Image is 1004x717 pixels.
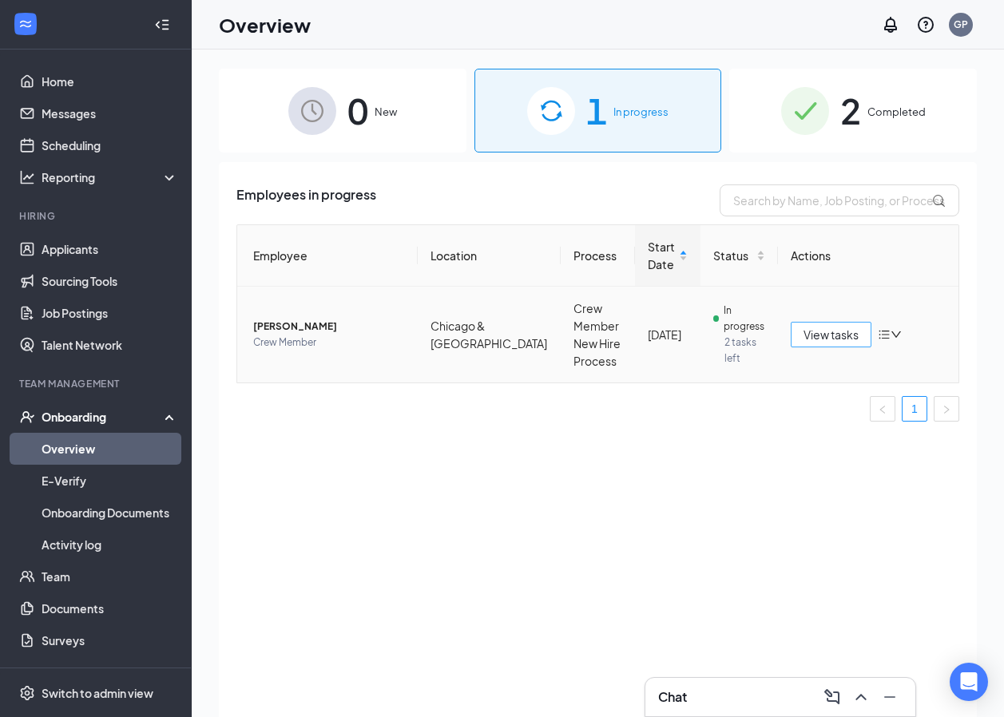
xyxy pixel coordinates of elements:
svg: WorkstreamLogo [18,16,34,32]
input: Search by Name, Job Posting, or Process [720,184,959,216]
span: Crew Member [253,335,405,351]
a: Overview [42,433,178,465]
a: Messages [42,97,178,129]
li: Next Page [934,396,959,422]
th: Actions [778,225,958,287]
span: 1 [586,83,607,138]
span: [PERSON_NAME] [253,319,405,335]
span: 2 tasks left [724,335,765,366]
h3: Chat [658,688,687,706]
td: Chicago & [GEOGRAPHIC_DATA] [418,287,562,382]
svg: UserCheck [19,409,35,425]
span: bars [878,328,891,341]
div: Onboarding [42,409,165,425]
button: ChevronUp [848,684,874,710]
li: 1 [902,396,927,422]
div: Open Intercom Messenger [950,663,988,701]
a: Applicants [42,233,178,265]
span: In progress [724,303,766,335]
div: Switch to admin view [42,685,153,701]
svg: ChevronUp [851,687,871,707]
th: Location [418,225,562,287]
div: Hiring [19,209,175,223]
a: 1 [903,397,927,421]
th: Employee [237,225,418,287]
button: Minimize [877,684,903,710]
div: GP [954,18,968,31]
svg: ComposeMessage [823,687,842,707]
div: Reporting [42,169,179,185]
span: Start Date [648,238,676,273]
a: Job Postings [42,297,178,329]
button: ComposeMessage [819,684,845,710]
a: E-Verify [42,465,178,497]
th: Process [561,225,635,287]
a: Team [42,561,178,592]
svg: Analysis [19,169,35,185]
svg: QuestionInfo [916,15,935,34]
svg: Collapse [154,17,170,33]
span: right [942,405,951,414]
span: Completed [867,104,926,120]
li: Previous Page [870,396,895,422]
div: [DATE] [648,326,688,343]
svg: Minimize [880,687,899,707]
a: Documents [42,592,178,624]
a: Scheduling [42,129,178,161]
span: In progress [613,104,669,120]
span: 0 [347,83,368,138]
div: Team Management [19,377,175,390]
span: Status [713,247,753,264]
span: down [891,329,902,340]
svg: Notifications [881,15,900,34]
button: View tasks [791,322,871,347]
td: Crew Member New Hire Process [561,287,635,382]
th: Status [700,225,778,287]
span: left [878,405,887,414]
button: left [870,396,895,422]
a: Surveys [42,624,178,656]
a: Activity log [42,529,178,561]
a: Sourcing Tools [42,265,178,297]
a: Home [42,65,178,97]
a: Talent Network [42,329,178,361]
span: View tasks [804,326,859,343]
span: New [375,104,397,120]
a: Onboarding Documents [42,497,178,529]
h1: Overview [219,11,311,38]
span: Employees in progress [236,184,376,216]
button: right [934,396,959,422]
svg: Settings [19,685,35,701]
span: 2 [840,83,861,138]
